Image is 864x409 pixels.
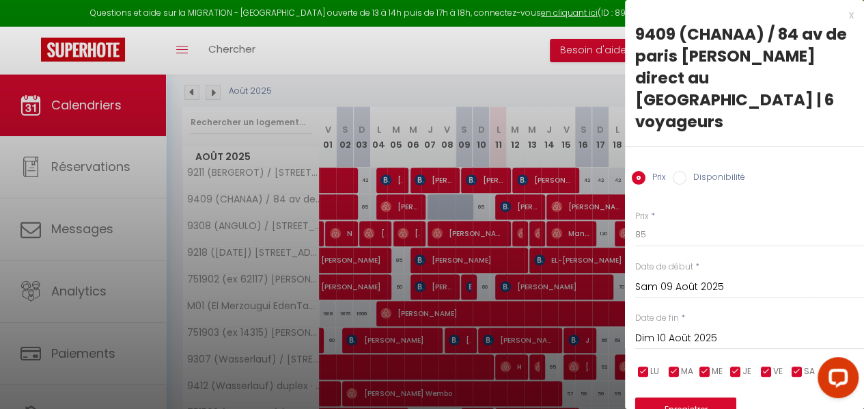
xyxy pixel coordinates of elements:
[635,23,854,133] div: 9409 (CHANAA) / 84 av de paris [PERSON_NAME] direct au [GEOGRAPHIC_DATA] | 6 voyageurs
[773,365,783,378] span: VE
[807,352,864,409] iframe: LiveChat chat widget
[804,365,815,378] span: SA
[742,365,751,378] span: JE
[625,7,854,23] div: x
[650,365,659,378] span: LU
[645,171,666,186] label: Prix
[635,261,693,274] label: Date de début
[635,312,679,325] label: Date de fin
[712,365,723,378] span: ME
[681,365,693,378] span: MA
[686,171,745,186] label: Disponibilité
[635,210,649,223] label: Prix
